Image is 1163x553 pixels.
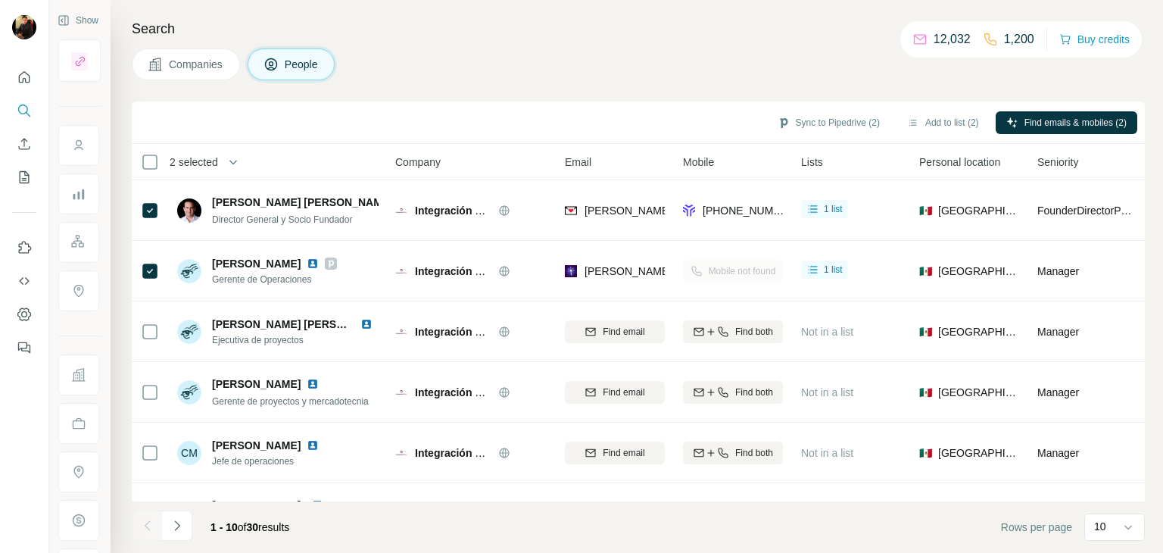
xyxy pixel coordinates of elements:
span: 🇲🇽 [919,324,932,339]
span: 🇲🇽 [919,445,932,461]
span: Ejecutiva de proyectos [212,333,379,347]
p: 1,200 [1004,30,1034,48]
button: Find email [565,320,665,343]
span: [PERSON_NAME][EMAIL_ADDRESS][DOMAIN_NAME] [585,265,851,277]
span: 🇲🇽 [919,264,932,279]
span: [GEOGRAPHIC_DATA] [938,385,1019,400]
span: Manager [1037,326,1079,338]
img: Avatar [177,259,201,283]
span: Integración Total Agencia [415,386,544,398]
span: Find email [603,446,644,460]
span: [GEOGRAPHIC_DATA] [938,445,1019,461]
span: 1 list [824,202,843,216]
span: Find email [603,325,644,339]
button: Find both [683,320,783,343]
h4: Search [132,18,1145,39]
span: of [238,521,247,533]
span: [GEOGRAPHIC_DATA] [938,264,1019,279]
p: 10 [1094,519,1106,534]
span: Find both [735,386,773,399]
span: Integración Total Agencia [415,205,544,217]
span: [GEOGRAPHIC_DATA] [938,324,1019,339]
span: Rows per page [1001,520,1072,535]
img: provider findymail logo [565,203,577,218]
span: Find both [735,446,773,460]
span: [PERSON_NAME] [212,499,301,511]
span: Lists [801,155,823,170]
span: Mobile [683,155,714,170]
span: Not in a list [801,326,853,338]
span: Jefe de operaciones [212,455,325,468]
span: Integración Total Agencia [415,265,544,277]
span: [PERSON_NAME] [212,376,301,392]
button: Show [47,9,109,32]
span: [PERSON_NAME] [212,258,301,270]
span: Email [565,155,591,170]
button: Find email [565,381,665,404]
img: Logo of Integración Total Agencia [395,447,407,459]
img: LinkedIn logo [307,378,319,390]
button: Find both [683,381,783,404]
img: Logo of Integración Total Agencia [395,386,407,398]
span: Director General y Socio Fundador [212,214,352,225]
button: Find emails & mobiles (2) [996,111,1137,134]
span: [PERSON_NAME][EMAIL_ADDRESS][DOMAIN_NAME] [585,205,851,217]
button: Add to list (2) [896,111,990,134]
span: Find both [735,325,773,339]
button: Search [12,97,36,124]
button: Use Surfe on LinkedIn [12,234,36,261]
span: Founder Director Partner [1037,205,1149,217]
p: 12,032 [934,30,971,48]
button: My lists [12,164,36,191]
img: LinkedIn logo [311,499,323,511]
button: Find both [683,442,783,464]
span: [PERSON_NAME] [PERSON_NAME] [212,318,393,330]
span: Find emails & mobiles (2) [1024,116,1127,130]
span: Manager [1037,447,1079,459]
img: Logo of Integración Total Agencia [395,205,407,217]
span: People [285,57,320,72]
button: Quick start [12,64,36,91]
span: Gerente de proyectos y mercadotecnia [212,396,369,407]
img: Logo of Integración Total Agencia [395,265,407,277]
button: Navigate to next page [162,511,192,541]
button: Find email [565,442,665,464]
button: Dashboard [12,301,36,328]
span: 🇲🇽 [919,385,932,400]
span: results [210,521,289,533]
span: Not in a list [801,447,853,459]
span: [GEOGRAPHIC_DATA] [938,203,1019,218]
button: Use Surfe API [12,267,36,295]
span: 1 list [824,263,843,276]
img: Avatar [177,198,201,223]
img: provider leadmagic logo [565,264,577,279]
button: Buy credits [1059,29,1130,50]
span: Companies [169,57,224,72]
span: [PERSON_NAME] [PERSON_NAME] [212,195,393,210]
span: [PERSON_NAME] [212,439,301,451]
img: Avatar [12,15,36,39]
span: 1 - 10 [210,521,238,533]
button: Feedback [12,334,36,361]
img: LinkedIn logo [307,258,319,270]
div: CM [177,441,201,465]
img: LinkedIn logo [307,439,319,451]
span: Personal location [919,155,1000,170]
span: Integración Total Agencia [415,326,544,338]
img: Avatar [177,501,201,526]
span: 2 selected [170,155,218,170]
span: Manager [1037,386,1079,398]
img: Logo of Integración Total Agencia [395,326,407,338]
span: 30 [247,521,259,533]
span: 🇲🇽 [919,203,932,218]
span: Gerente de Operaciones [212,273,337,286]
span: Integración Total Agencia [415,447,544,459]
img: LinkedIn logo [360,318,373,330]
span: [PHONE_NUMBER] [703,205,798,217]
button: Sync to Pipedrive (2) [767,111,890,134]
button: Enrich CSV [12,130,36,158]
span: Not in a list [801,386,853,398]
img: Avatar [177,320,201,344]
img: provider forager logo [683,203,695,218]
span: Company [395,155,441,170]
